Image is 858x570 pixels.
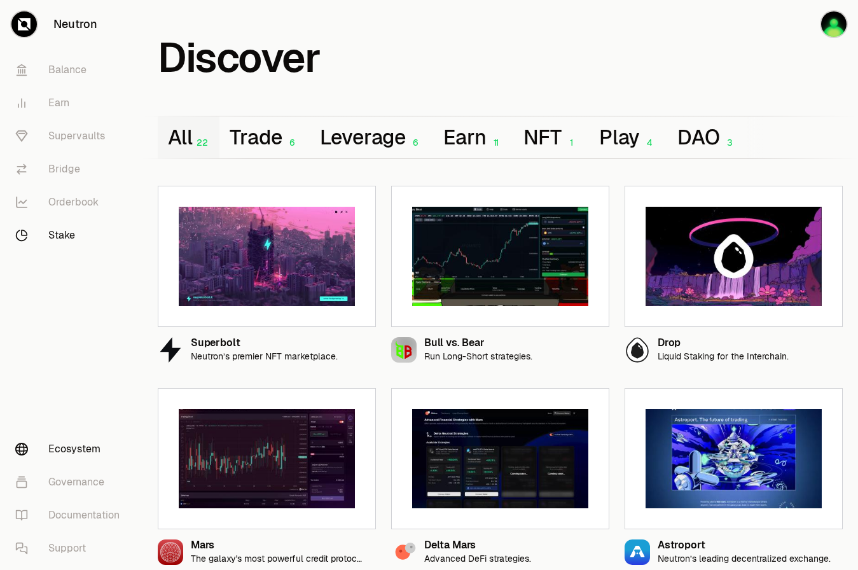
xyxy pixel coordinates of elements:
[658,553,831,564] p: Neutron’s leading decentralized exchange.
[179,207,355,306] img: Superbolt preview image
[424,338,532,349] div: Bull vs. Bear
[646,207,822,306] img: Drop preview image
[310,116,434,158] button: Leverage
[821,11,847,37] img: Ledger 1 Pass phrase
[646,409,822,508] img: Astroport preview image
[5,466,137,499] a: Governance
[486,137,503,148] div: 11
[562,137,579,148] div: 1
[219,116,309,158] button: Trade
[658,351,789,362] p: Liquid Staking for the Interchain.
[513,116,588,158] button: NFT
[5,186,137,219] a: Orderbook
[406,137,423,148] div: 6
[589,116,667,158] button: Play
[640,137,657,148] div: 4
[5,120,137,153] a: Supervaults
[5,87,137,120] a: Earn
[424,540,531,551] div: Delta Mars
[424,553,531,564] p: Advanced DeFi strategies.
[191,338,338,349] div: Superbolt
[5,219,137,252] a: Stake
[5,433,137,466] a: Ecosystem
[191,540,366,551] div: Mars
[424,351,532,362] p: Run Long-Short strategies.
[412,409,588,508] img: Delta Mars preview image
[433,116,513,158] button: Earn
[5,499,137,532] a: Documentation
[191,553,366,564] p: The galaxy's most powerful credit protocol.
[5,532,137,565] a: Support
[412,207,588,306] img: Bull vs. Bear preview image
[282,137,300,148] div: 6
[158,41,320,75] h1: Discover
[658,338,789,349] div: Drop
[191,351,338,362] p: Neutron’s premier NFT marketplace.
[667,116,747,158] button: DAO
[158,116,219,158] button: All
[5,153,137,186] a: Bridge
[720,137,737,148] div: 3
[192,137,209,148] div: 22
[5,53,137,87] a: Balance
[179,409,355,508] img: Mars preview image
[658,540,831,551] div: Astroport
